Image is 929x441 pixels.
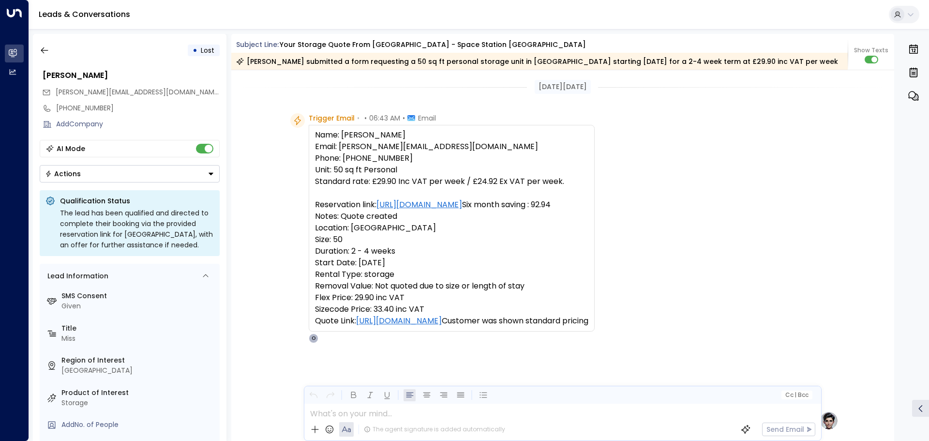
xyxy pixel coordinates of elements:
span: Trigger Email [309,113,355,123]
span: Jessica.greasby@outlook.com [56,87,220,97]
pre: Name: [PERSON_NAME] Email: [PERSON_NAME][EMAIL_ADDRESS][DOMAIN_NAME] Phone: [PHONE_NUMBER] Unit: ... [315,129,588,327]
span: Cc Bcc [785,392,808,398]
a: Leads & Conversations [39,9,130,20]
div: [DATE][DATE] [535,80,591,94]
span: Show Texts [854,46,888,55]
div: Storage [61,398,216,408]
label: Product of Interest [61,388,216,398]
div: Miss [61,334,216,344]
div: AddNo. of People [61,420,216,430]
div: Actions [45,169,81,178]
div: [PERSON_NAME] [43,70,220,81]
a: [URL][DOMAIN_NAME] [356,315,442,327]
div: [PHONE_NUMBER] [56,103,220,113]
span: | [794,392,796,398]
div: • [193,42,197,59]
span: • [403,113,405,123]
label: SMS Consent [61,291,216,301]
label: Region of Interest [61,355,216,365]
div: Your storage quote from [GEOGRAPHIC_DATA] - Space Station [GEOGRAPHIC_DATA] [280,40,586,50]
div: [PERSON_NAME] submitted a form requesting a 50 sq ft personal storage unit in [GEOGRAPHIC_DATA] s... [236,57,838,66]
span: Lost [201,46,214,55]
span: • [357,113,360,123]
a: [URL][DOMAIN_NAME] [376,199,462,211]
div: [GEOGRAPHIC_DATA] [61,365,216,376]
span: • [364,113,367,123]
div: The agent signature is added automatically [364,425,505,434]
img: profile-logo.png [819,411,839,430]
span: Email [418,113,436,123]
p: Qualification Status [60,196,214,206]
div: Lead Information [44,271,108,281]
div: Button group with a nested menu [40,165,220,182]
button: Undo [307,389,319,401]
div: Given [61,301,216,311]
div: AI Mode [57,144,85,153]
button: Actions [40,165,220,182]
button: Redo [324,389,336,401]
span: Subject Line: [236,40,279,49]
span: [PERSON_NAME][EMAIL_ADDRESS][DOMAIN_NAME] [56,87,221,97]
label: Title [61,323,216,334]
div: The lead has been qualified and directed to complete their booking via the provided reservation l... [60,208,214,250]
div: O [309,334,318,343]
div: AddCompany [56,119,220,129]
span: 06:43 AM [369,113,400,123]
button: Cc|Bcc [781,391,812,400]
